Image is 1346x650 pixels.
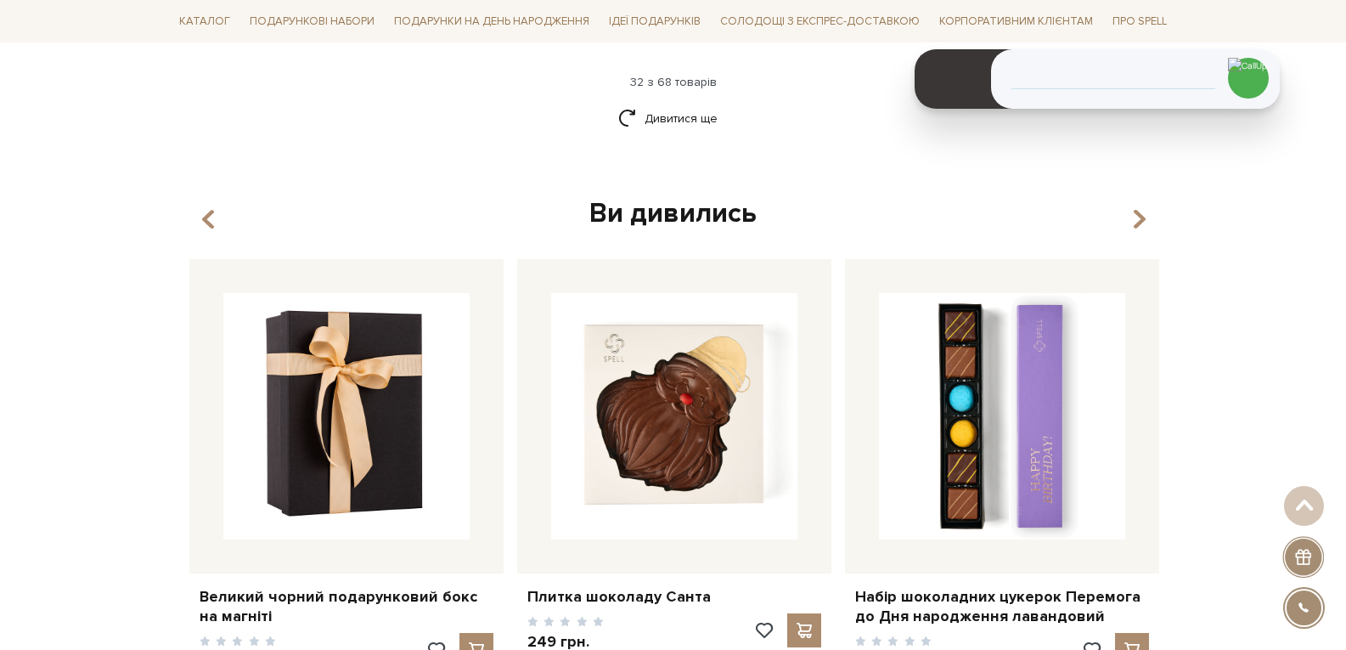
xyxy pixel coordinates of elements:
[1106,8,1174,35] a: Про Spell
[387,8,596,35] a: Подарунки на День народження
[527,587,821,607] a: Плитка шоколаду Санта
[243,8,381,35] a: Подарункові набори
[855,587,1149,627] a: Набір шоколадних цукерок Перемога до Дня народження лавандовий
[166,75,1181,90] div: 32 з 68 товарів
[172,8,237,35] a: Каталог
[200,587,493,627] a: Великий чорний подарунковий бокс на магніті
[618,104,729,133] a: Дивитися ще
[713,7,926,36] a: Солодощі з експрес-доставкою
[932,8,1100,35] a: Корпоративним клієнтам
[183,196,1164,232] div: Ви дивились
[602,8,707,35] a: Ідеї подарунків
